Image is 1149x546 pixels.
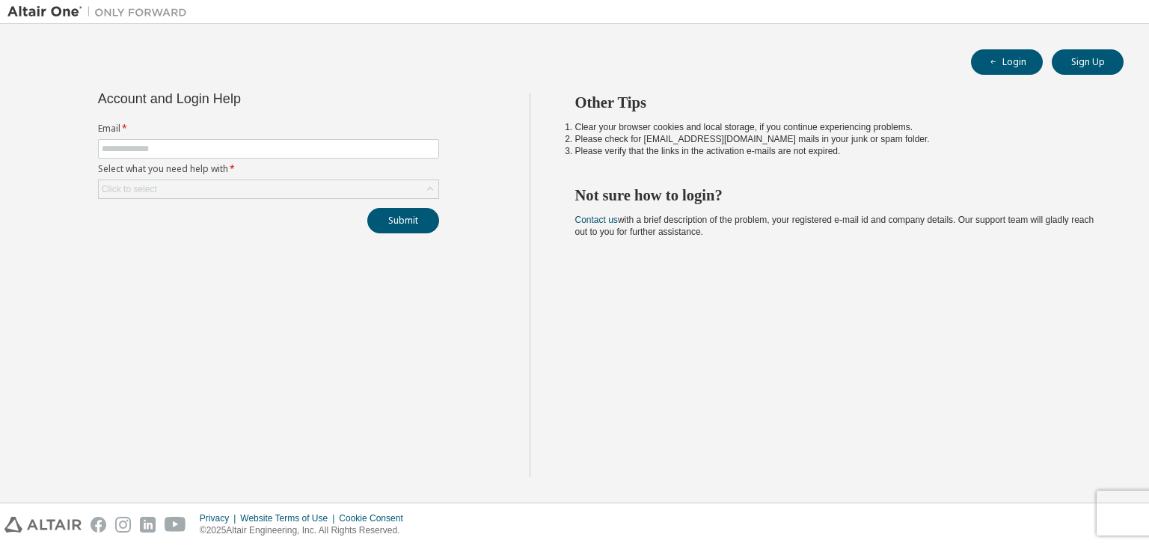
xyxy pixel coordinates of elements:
span: with a brief description of the problem, your registered e-mail id and company details. Our suppo... [575,215,1094,237]
button: Sign Up [1052,49,1124,75]
div: Account and Login Help [98,93,371,105]
label: Email [98,123,439,135]
div: Cookie Consent [339,512,411,524]
div: Privacy [200,512,240,524]
img: Altair One [7,4,194,19]
div: Website Terms of Use [240,512,339,524]
li: Please verify that the links in the activation e-mails are not expired. [575,145,1097,157]
div: Click to select [102,183,157,195]
button: Submit [367,208,439,233]
a: Contact us [575,215,618,225]
li: Clear your browser cookies and local storage, if you continue experiencing problems. [575,121,1097,133]
li: Please check for [EMAIL_ADDRESS][DOMAIN_NAME] mails in your junk or spam folder. [575,133,1097,145]
label: Select what you need help with [98,163,439,175]
img: facebook.svg [91,517,106,533]
h2: Other Tips [575,93,1097,112]
p: © 2025 Altair Engineering, Inc. All Rights Reserved. [200,524,412,537]
button: Login [971,49,1043,75]
img: instagram.svg [115,517,131,533]
img: linkedin.svg [140,517,156,533]
img: youtube.svg [165,517,186,533]
h2: Not sure how to login? [575,185,1097,205]
img: altair_logo.svg [4,517,82,533]
div: Click to select [99,180,438,198]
